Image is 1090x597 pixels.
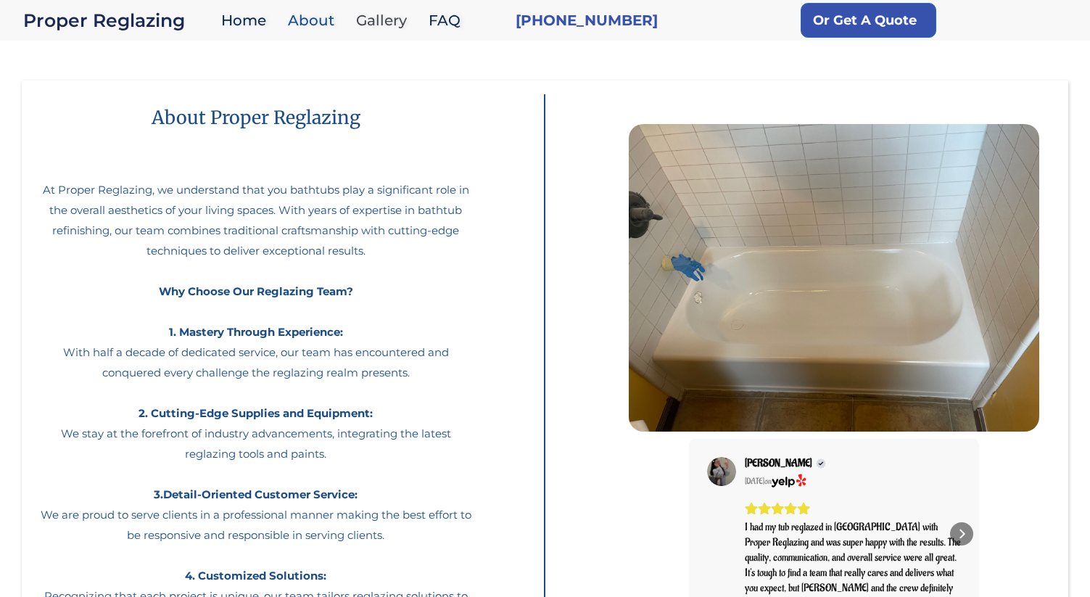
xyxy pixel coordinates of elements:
a: FAQ [421,5,475,36]
div: Rating: 5.0 out of 5 [745,502,961,515]
span: [PERSON_NAME] [745,457,812,470]
div: [DATE] [745,476,764,487]
strong: Why Choose Our Reglazing Team? 1. Mastery Through Experience: [159,284,353,339]
strong: 2. Cutting-Edge Supplies and Equipment: [139,406,373,420]
strong: 3. [154,487,163,501]
a: Gallery [349,5,421,36]
div: Next [950,522,973,545]
a: Home [214,5,281,36]
a: Or Get A Quote [801,3,936,38]
a: home [23,10,214,30]
strong: Detail-Oriented Customer Service: [163,487,358,501]
div: Previous [695,522,718,545]
a: About [281,5,349,36]
a: [PHONE_NUMBER] [516,10,658,30]
h1: About Proper Reglazing [123,95,389,140]
div: Verified Customer [816,458,826,469]
div: Proper Reglazing [23,10,214,30]
strong: 4. Customized Solutions: [185,569,326,582]
img: Chin K. [707,457,736,486]
div: on [745,476,772,487]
